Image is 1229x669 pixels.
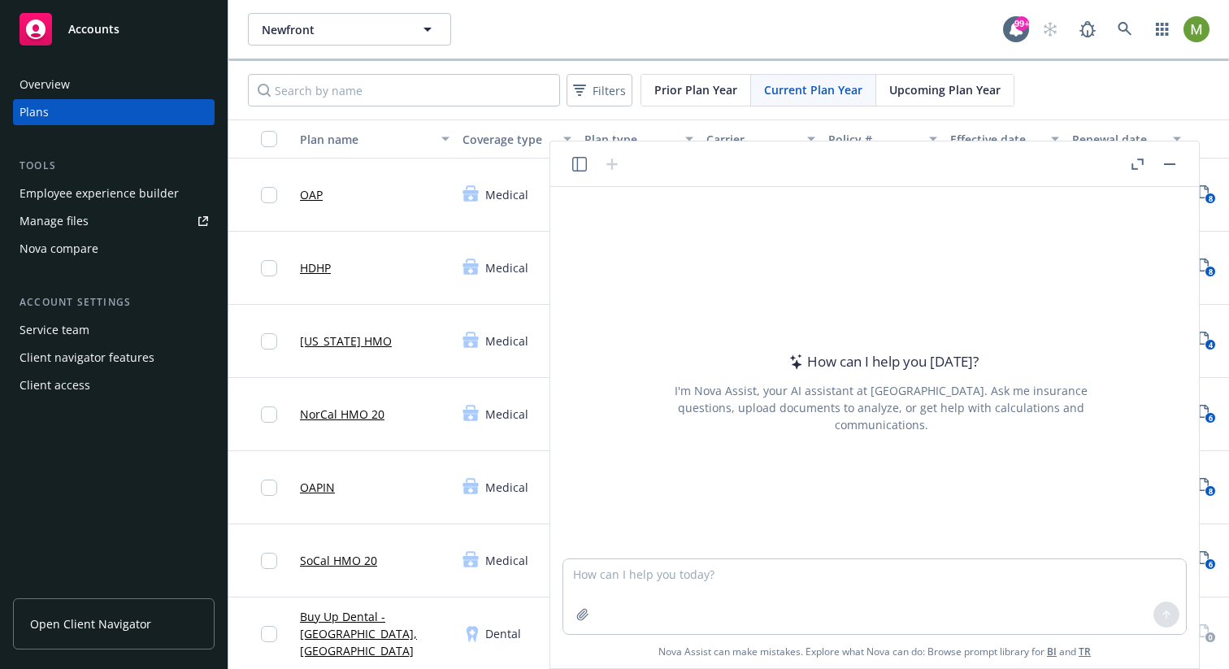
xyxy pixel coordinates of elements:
[13,372,215,398] a: Client access
[485,552,528,569] span: Medical
[300,406,384,423] a: NorCal HMO 20
[1208,193,1212,204] text: 8
[20,180,179,206] div: Employee experience builder
[1014,16,1029,31] div: 99+
[1208,340,1212,350] text: 4
[261,553,277,569] input: Toggle Row Selected
[1208,559,1212,570] text: 6
[570,79,629,102] span: Filters
[944,119,1066,159] button: Effective date
[13,158,215,174] div: Tools
[13,99,215,125] a: Plans
[13,236,215,262] a: Nova compare
[567,74,632,106] button: Filters
[463,131,554,148] div: Coverage type
[261,260,277,276] input: Toggle Row Selected
[261,131,277,147] input: Select all
[653,382,1110,433] div: I'm Nova Assist, your AI assistant at [GEOGRAPHIC_DATA]. Ask me insurance questions, upload docum...
[828,131,919,148] div: Policy #
[889,81,1001,98] span: Upcoming Plan Year
[1208,267,1212,277] text: 8
[1208,413,1212,424] text: 6
[584,131,675,148] div: Plan type
[1071,13,1104,46] a: Report a Bug
[1146,13,1179,46] a: Switch app
[300,131,432,148] div: Plan name
[248,13,451,46] button: Newfront
[262,21,402,38] span: Newfront
[20,236,98,262] div: Nova compare
[485,406,528,423] span: Medical
[13,72,215,98] a: Overview
[13,294,215,311] div: Account settings
[300,186,323,203] a: OAP
[1109,13,1141,46] a: Search
[485,479,528,496] span: Medical
[1183,16,1209,42] img: photo
[293,119,456,159] button: Plan name
[261,480,277,496] input: Toggle Row Selected
[1072,131,1163,148] div: Renewal date
[658,635,1091,668] span: Nova Assist can make mistakes. Explore what Nova can do: Browse prompt library for and
[261,626,277,642] input: Toggle Row Selected
[248,74,560,106] input: Search by name
[1194,548,1220,574] a: View Plan Documents
[13,208,215,234] a: Manage files
[706,131,797,148] div: Carrier
[13,317,215,343] a: Service team
[1194,328,1220,354] a: View Plan Documents
[1194,182,1220,208] a: View Plan Documents
[1194,402,1220,428] a: View Plan Documents
[1066,119,1188,159] button: Renewal date
[784,351,979,372] div: How can I help you [DATE]?
[1079,645,1091,658] a: TR
[20,208,89,234] div: Manage files
[20,372,90,398] div: Client access
[578,119,700,159] button: Plan type
[13,7,215,52] a: Accounts
[20,345,154,371] div: Client navigator features
[261,333,277,350] input: Toggle Row Selected
[20,317,89,343] div: Service team
[654,81,737,98] span: Prior Plan Year
[300,259,331,276] a: HDHP
[68,23,119,36] span: Accounts
[485,259,528,276] span: Medical
[300,608,449,659] a: Buy Up Dental - [GEOGRAPHIC_DATA], [GEOGRAPHIC_DATA]
[456,119,578,159] button: Coverage type
[13,345,215,371] a: Client navigator features
[1208,486,1212,497] text: 8
[700,119,822,159] button: Carrier
[1047,645,1057,658] a: BI
[20,99,49,125] div: Plans
[764,81,862,98] span: Current Plan Year
[20,72,70,98] div: Overview
[300,552,377,569] a: SoCal HMO 20
[1194,255,1220,281] a: View Plan Documents
[1194,475,1220,501] a: View Plan Documents
[593,82,626,99] span: Filters
[300,479,335,496] a: OAPIN
[1194,621,1220,647] a: View Plan Documents
[485,332,528,350] span: Medical
[485,625,521,642] span: Dental
[261,406,277,423] input: Toggle Row Selected
[822,119,944,159] button: Policy #
[300,332,392,350] a: [US_STATE] HMO
[950,131,1041,148] div: Effective date
[13,180,215,206] a: Employee experience builder
[30,615,151,632] span: Open Client Navigator
[485,186,528,203] span: Medical
[261,187,277,203] input: Toggle Row Selected
[1034,13,1066,46] a: Start snowing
